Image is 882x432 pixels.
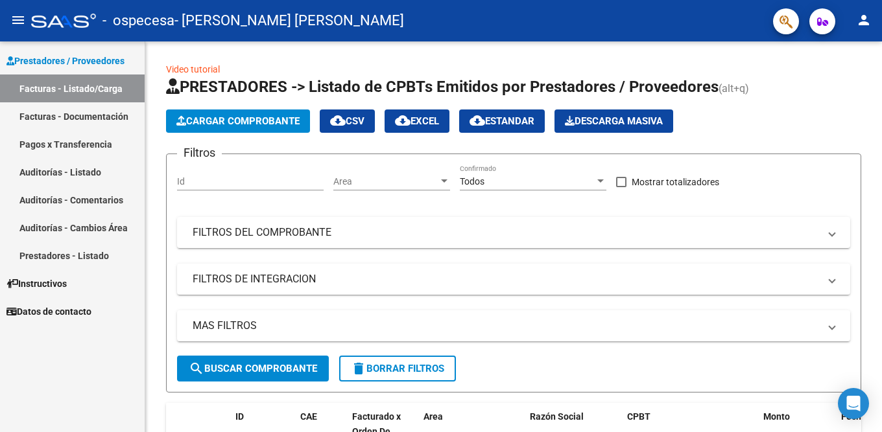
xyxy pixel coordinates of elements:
mat-icon: cloud_download [470,113,485,128]
mat-expansion-panel-header: MAS FILTROS [177,310,850,341]
span: CSV [330,115,364,127]
mat-panel-title: MAS FILTROS [193,319,819,333]
span: Borrar Filtros [351,363,444,374]
span: Razón Social [530,411,584,422]
span: ID [235,411,244,422]
span: - [PERSON_NAME] [PERSON_NAME] [174,6,404,35]
mat-panel-title: FILTROS DEL COMPROBANTE [193,225,819,240]
mat-expansion-panel-header: FILTROS DE INTEGRACION [177,264,850,295]
span: CAE [300,411,317,422]
button: Descarga Masiva [554,109,673,133]
h3: Filtros [177,144,222,162]
mat-icon: cloud_download [330,113,346,128]
span: Todos [460,176,484,187]
mat-icon: search [189,361,204,376]
span: Monto [763,411,790,422]
span: - ospecesa [102,6,174,35]
span: EXCEL [395,115,439,127]
span: Instructivos [6,277,67,291]
button: Estandar [459,109,545,133]
button: EXCEL [385,109,449,133]
mat-icon: person [856,12,872,28]
mat-icon: menu [10,12,26,28]
mat-panel-title: FILTROS DE INTEGRACION [193,272,819,286]
span: Buscar Comprobante [189,363,317,374]
div: Open Intercom Messenger [838,388,869,419]
span: Estandar [470,115,534,127]
mat-icon: cloud_download [395,113,411,128]
button: Buscar Comprobante [177,356,329,381]
span: Area [333,176,438,187]
span: Mostrar totalizadores [632,174,719,190]
span: Datos de contacto [6,304,91,319]
mat-expansion-panel-header: FILTROS DEL COMPROBANTE [177,217,850,248]
a: Video tutorial [166,64,220,74]
button: CSV [320,109,375,133]
span: Area [423,411,443,422]
span: (alt+q) [719,82,749,95]
span: Prestadores / Proveedores [6,54,125,68]
app-download-masive: Descarga masiva de comprobantes (adjuntos) [554,109,673,133]
span: PRESTADORES -> Listado de CPBTs Emitidos por Prestadores / Proveedores [166,78,719,96]
button: Cargar Comprobante [166,109,310,133]
span: Descarga Masiva [565,115,663,127]
button: Borrar Filtros [339,356,456,381]
mat-icon: delete [351,361,366,376]
span: Cargar Comprobante [176,115,300,127]
span: CPBT [627,411,650,422]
